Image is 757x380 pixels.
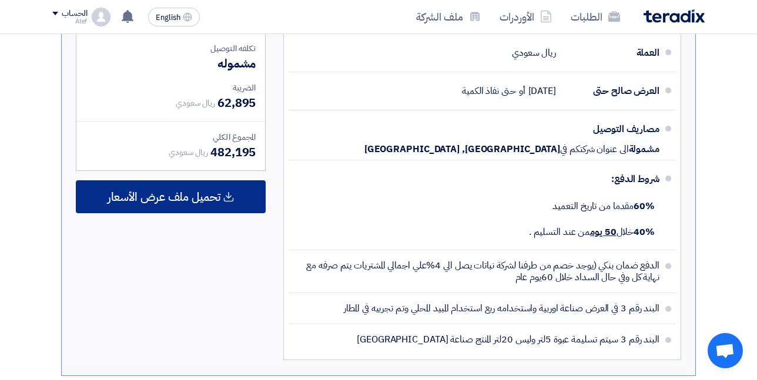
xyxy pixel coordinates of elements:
span: ريال سعودي [169,146,208,159]
div: ريال سعودي [512,42,556,64]
span: English [156,14,180,22]
div: Atef [52,18,87,25]
div: الضريبة [86,82,256,94]
div: تكلفه التوصيل [86,42,256,55]
a: ملف الشركة [407,3,490,31]
span: ريال سعودي [176,97,215,109]
span: البند رقم 3 سيتم تسليمة عبوة 5لتر وليس 20لتر المنتج صناعة [GEOGRAPHIC_DATA] [357,334,659,345]
img: Teradix logo [644,9,705,23]
div: المجموع الكلي [86,131,256,143]
strong: 40% [634,225,655,239]
span: [DATE] [528,85,556,97]
span: البند رقم 3 في العرض صناعة اوربية واستخدامه ربع استخدام المبيد المحلي وتم تجربيه في المطار [344,302,659,314]
span: حتى نفاذ الكمية [462,85,516,97]
strong: 60% [634,199,655,213]
span: 482,195 [210,143,256,161]
div: دردشة مفتوحة [708,333,743,368]
img: profile_test.png [92,8,110,26]
a: الطلبات [561,3,629,31]
div: شروط الدفع: [307,165,659,193]
span: مشموله [217,55,256,72]
span: الدفع ضمان بنكي (يوجد خصم من طرفنا لشركة نباتات يصل الي 4%علي اجمالي المشتريات يتم صرفه مع نهاية ... [298,260,659,283]
span: [GEOGRAPHIC_DATA], [GEOGRAPHIC_DATA] [364,143,560,155]
div: مصاريف التوصيل [565,115,659,143]
u: 50 يوم [590,225,616,239]
span: خلال من عند التسليم . [529,225,655,239]
div: الحساب [62,9,87,19]
div: العملة [565,39,659,67]
div: العرض صالح حتى [565,77,659,105]
span: تحميل ملف عرض الأسعار [108,191,220,202]
span: مقدما من تاريخ التعميد [552,199,655,213]
a: الأوردرات [490,3,561,31]
span: 62,895 [217,94,256,112]
span: الى عنوان شركتكم في [560,143,628,155]
span: مشمولة [629,143,659,155]
button: English [148,8,200,26]
span: أو [519,85,525,97]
